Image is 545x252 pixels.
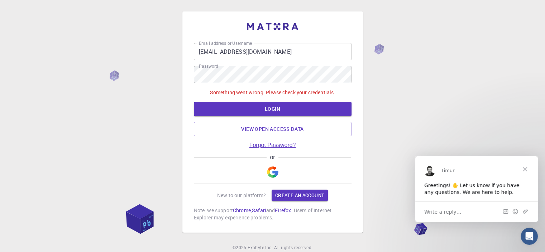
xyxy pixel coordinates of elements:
a: View open access data [194,122,352,136]
span: © 2025 [233,244,248,251]
button: LOGIN [194,102,352,116]
p: New to our platform? [217,192,266,199]
img: Google [267,166,278,178]
a: Firefox [275,207,291,214]
iframe: Intercom live chat [521,228,538,245]
a: Chrome [233,207,251,214]
label: Email address or Username [199,40,252,46]
a: Safari [252,207,266,214]
a: Create an account [272,190,328,201]
p: Note: we support , and . Users of Internet Explorer may experience problems. [194,207,352,221]
span: Exabyte Inc. [248,244,273,250]
p: Something went wrong. Please check your credentials. [210,89,335,96]
label: Password [199,63,218,69]
a: Forgot Password? [249,142,296,148]
span: or [267,154,278,161]
iframe: Intercom live chat message [415,156,538,222]
span: All rights reserved. [274,244,312,251]
a: Exabyte Inc. [248,244,273,251]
